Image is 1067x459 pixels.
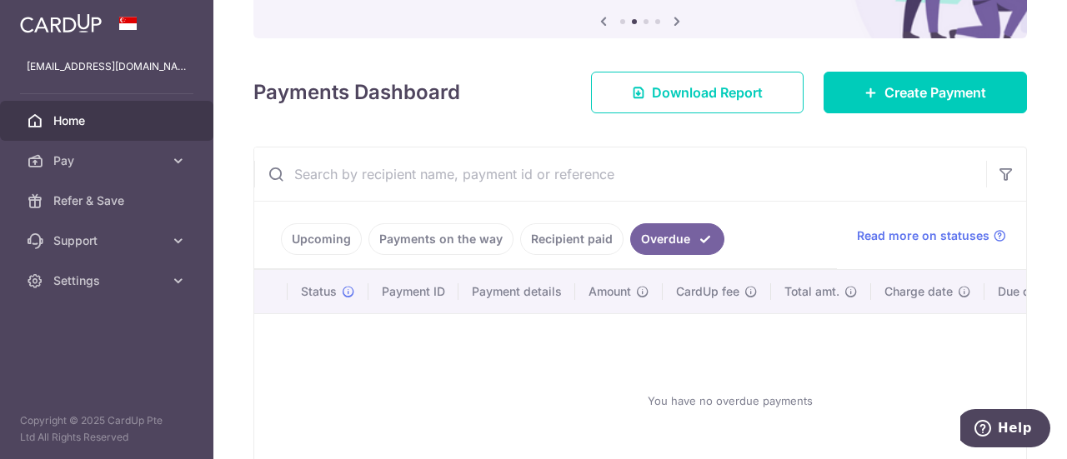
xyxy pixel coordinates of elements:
input: Search by recipient name, payment id or reference [254,147,986,201]
a: Download Report [591,72,804,113]
iframe: Opens a widget where you can find more information [960,409,1050,451]
span: Home [53,112,163,129]
span: Settings [53,272,163,289]
th: Payment details [458,270,575,313]
span: Refer & Save [53,192,163,209]
th: Payment ID [368,270,458,313]
h4: Payments Dashboard [253,77,460,107]
span: Support [53,232,163,249]
span: Amount [589,283,631,300]
span: Due date [998,283,1048,300]
a: Upcoming [281,223,362,255]
span: Total amt. [784,283,839,300]
span: Pay [53,152,163,169]
span: Status [301,283,337,300]
span: Read more on statuses [857,227,989,244]
a: Recipient paid [520,223,624,255]
span: CardUp fee [676,283,739,300]
span: Charge date [884,283,953,300]
span: Create Payment [884,82,986,102]
img: CardUp [20,13,102,33]
a: Overdue [630,223,724,255]
a: Read more on statuses [857,227,1006,244]
p: [EMAIL_ADDRESS][DOMAIN_NAME] [27,58,187,75]
a: Payments on the way [368,223,513,255]
a: Create Payment [824,72,1027,113]
span: Download Report [652,82,763,102]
